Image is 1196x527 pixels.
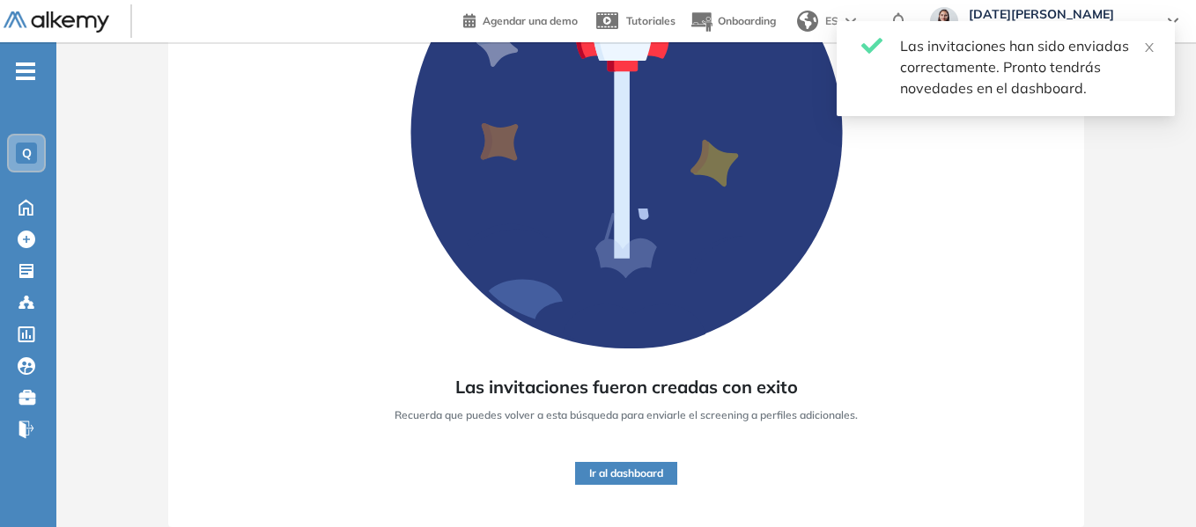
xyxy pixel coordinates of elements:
span: Recuerda que puedes volver a esta búsqueda para enviarle el screening a perfiles adicionales. [395,407,858,423]
div: Las invitaciones han sido enviadas correctamente. Pronto tendrás novedades en el dashboard. [900,35,1154,99]
img: arrow [845,18,856,25]
button: Onboarding [690,3,776,40]
span: close [1143,41,1155,54]
img: world [797,11,818,32]
button: Ir al dashboard [575,462,677,485]
span: [DATE][PERSON_NAME] [969,7,1150,21]
span: Tutoriales [626,14,676,27]
a: Agendar una demo [463,9,578,30]
span: Las invitaciones fueron creadas con exito [455,374,798,400]
i: - [16,70,35,73]
span: Q [22,146,32,160]
span: Onboarding [718,14,776,27]
img: Logo [4,11,109,33]
span: ES [825,13,838,29]
span: Agendar una demo [483,14,578,27]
